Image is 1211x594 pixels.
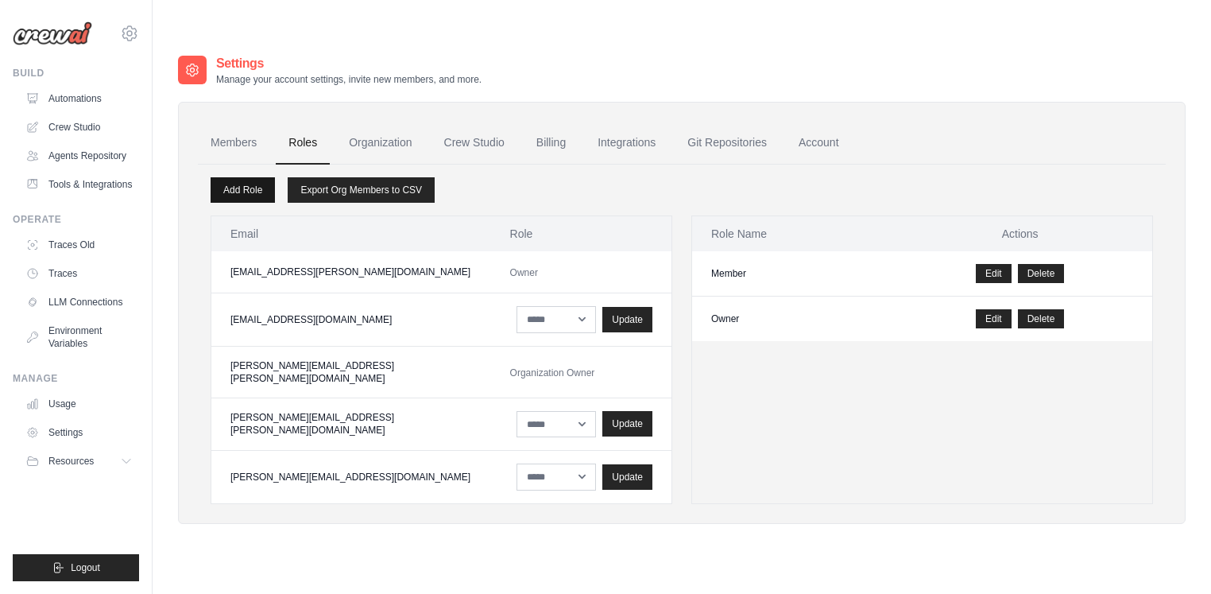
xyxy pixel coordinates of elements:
[786,122,852,165] a: Account
[888,216,1152,251] th: Actions
[13,372,139,385] div: Manage
[216,54,482,73] h2: Settings
[510,267,538,278] span: Owner
[216,73,482,86] p: Manage your account settings, invite new members, and more.
[524,122,578,165] a: Billing
[198,122,269,165] a: Members
[211,293,491,347] td: [EMAIL_ADDRESS][DOMAIN_NAME]
[19,318,139,356] a: Environment Variables
[1018,309,1065,328] button: Delete
[13,21,92,45] img: Logo
[585,122,668,165] a: Integrations
[19,172,139,197] a: Tools & Integrations
[692,216,888,251] th: Role Name
[1132,518,1211,594] iframe: Chat Widget
[211,177,275,203] a: Add Role
[211,216,491,251] th: Email
[288,177,435,203] a: Export Org Members to CSV
[211,251,491,293] td: [EMAIL_ADDRESS][PERSON_NAME][DOMAIN_NAME]
[211,398,491,451] td: [PERSON_NAME][EMAIL_ADDRESS][PERSON_NAME][DOMAIN_NAME]
[19,289,139,315] a: LLM Connections
[431,122,517,165] a: Crew Studio
[976,264,1012,283] a: Edit
[602,307,652,332] button: Update
[19,448,139,474] button: Resources
[976,309,1012,328] a: Edit
[19,232,139,258] a: Traces Old
[211,346,491,398] td: [PERSON_NAME][EMAIL_ADDRESS][PERSON_NAME][DOMAIN_NAME]
[336,122,424,165] a: Organization
[19,86,139,111] a: Automations
[19,115,139,140] a: Crew Studio
[19,143,139,169] a: Agents Repository
[48,455,94,468] span: Resources
[13,67,139,80] div: Build
[19,391,139,417] a: Usage
[71,561,100,574] span: Logout
[602,464,652,490] button: Update
[19,261,139,286] a: Traces
[675,122,780,165] a: Git Repositories
[692,251,888,297] td: Member
[491,216,671,251] th: Role
[1018,264,1065,283] button: Delete
[13,554,139,581] button: Logout
[211,451,491,503] td: [PERSON_NAME][EMAIL_ADDRESS][DOMAIN_NAME]
[602,411,652,437] button: Update
[692,297,888,342] td: Owner
[13,213,139,226] div: Operate
[276,122,330,165] a: Roles
[19,420,139,445] a: Settings
[510,367,595,379] span: Organization Owner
